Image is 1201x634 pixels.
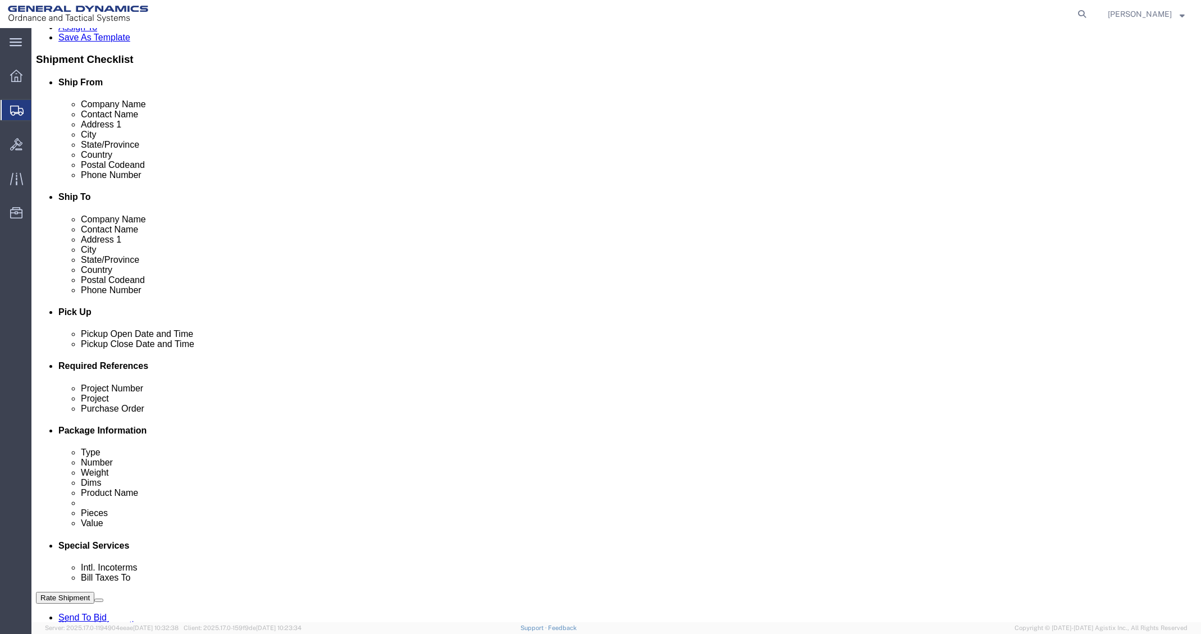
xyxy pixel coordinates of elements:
img: logo [8,6,148,22]
span: [DATE] 10:32:38 [133,624,179,631]
span: Copyright © [DATE]-[DATE] Agistix Inc., All Rights Reserved [1015,623,1188,633]
span: Client: 2025.17.0-159f9de [184,624,302,631]
span: Amanda Terry [1108,8,1172,20]
span: [DATE] 10:23:34 [256,624,302,631]
span: Server: 2025.17.0-1194904eeae [45,624,179,631]
a: Support [520,624,549,631]
a: Feedback [548,624,577,631]
button: [PERSON_NAME] [1107,7,1185,21]
iframe: FS Legacy Container [31,28,1201,622]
